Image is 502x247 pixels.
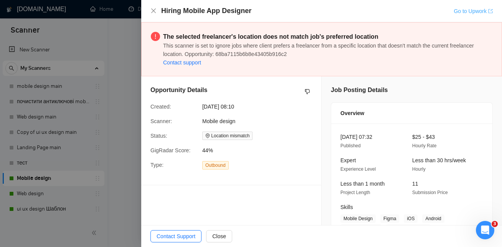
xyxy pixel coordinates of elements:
[454,8,493,14] a: Go to Upworkexport
[163,33,378,40] strong: The selected freelancer's location does not match job's preferred location
[150,230,201,242] button: Contact Support
[150,8,157,14] span: close
[404,214,418,223] span: iOS
[422,214,444,223] span: Android
[150,8,157,14] button: Close
[161,6,251,16] h4: Hiring Mobile App Designer
[340,109,364,117] span: Overview
[206,230,232,242] button: Close
[412,157,466,163] span: Less than 30 hrs/week
[202,161,229,170] span: Outbound
[157,232,195,240] span: Contact Support
[151,32,160,41] span: exclamation-circle
[340,134,372,140] span: [DATE] 07:32
[340,190,370,195] span: Project Length
[386,224,431,233] span: Mobile App Design
[150,133,167,139] span: Status:
[340,166,376,172] span: Experience Level
[340,143,361,148] span: Published
[380,214,399,223] span: Figma
[340,224,381,233] span: Mobile UI Design
[492,221,498,227] span: 3
[150,162,163,168] span: Type:
[205,133,210,138] span: environment
[412,166,426,172] span: Hourly
[331,86,388,95] h5: Job Posting Details
[340,157,356,163] span: Expert
[150,147,190,153] span: GigRadar Score:
[340,181,385,187] span: Less than 1 month
[212,232,226,240] span: Close
[412,134,435,140] span: $25 - $43
[412,190,448,195] span: Submission Price
[150,118,172,124] span: Scanner:
[476,221,494,239] iframe: Intercom live chat
[202,146,317,155] span: 44%
[202,102,317,111] span: [DATE] 08:10
[303,87,312,96] button: dislike
[412,181,418,187] span: 11
[305,89,310,95] span: dislike
[412,143,436,148] span: Hourly Rate
[202,132,253,140] span: Location mismatch
[163,59,201,66] a: Contact support
[163,43,474,57] span: This scanner is set to ignore jobs where client prefers a freelancer from a specific location tha...
[488,9,493,13] span: export
[340,204,353,210] span: Skills
[202,118,235,124] span: Mobile design
[150,86,207,95] h5: Opportunity Details
[340,214,376,223] span: Mobile Design
[150,104,171,110] span: Created:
